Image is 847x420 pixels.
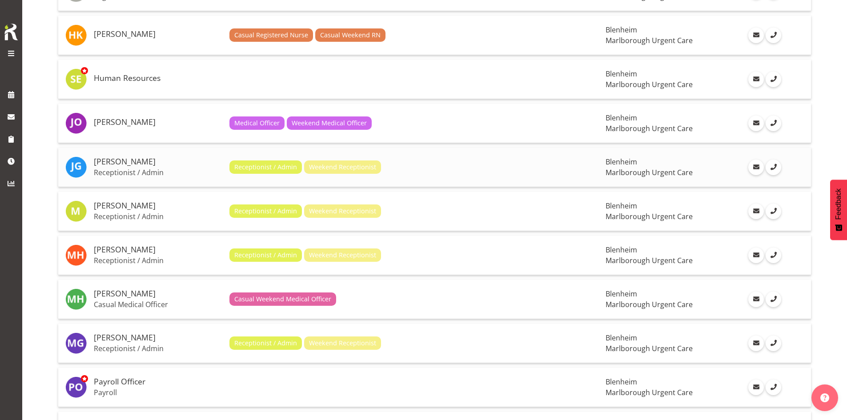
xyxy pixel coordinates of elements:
[820,393,829,402] img: help-xxl-2.png
[65,288,87,310] img: marisa-hoogenboom11845.jpg
[830,180,847,240] button: Feedback - Show survey
[234,338,297,348] span: Receptionist / Admin
[94,333,222,342] h5: [PERSON_NAME]
[94,300,222,309] p: Casual Medical Officer
[766,336,781,351] a: Call Employee
[606,212,693,221] span: Marlborough Urgent Care
[606,201,637,211] span: Blenheim
[766,72,781,87] a: Call Employee
[606,157,637,167] span: Blenheim
[292,118,367,128] span: Weekend Medical Officer
[309,206,376,216] span: Weekend Receptionist
[606,289,637,299] span: Blenheim
[94,30,222,39] h5: [PERSON_NAME]
[94,74,222,83] h5: Human Resources
[748,204,764,219] a: Email Employee
[94,245,222,254] h5: [PERSON_NAME]
[766,292,781,307] a: Call Employee
[606,388,693,397] span: Marlborough Urgent Care
[94,377,222,386] h5: Payroll Officer
[320,30,381,40] span: Casual Weekend RN
[766,204,781,219] a: Call Employee
[309,250,376,260] span: Weekend Receptionist
[748,160,764,175] a: Email Employee
[234,30,308,40] span: Casual Registered Nurse
[606,344,693,353] span: Marlborough Urgent Care
[94,212,222,221] p: Receptionist / Admin
[606,36,693,45] span: Marlborough Urgent Care
[65,24,87,46] img: hayley-keown11880.jpg
[606,256,693,265] span: Marlborough Urgent Care
[748,248,764,263] a: Email Employee
[606,300,693,309] span: Marlborough Urgent Care
[2,22,20,42] img: Rosterit icon logo
[606,168,693,177] span: Marlborough Urgent Care
[606,113,637,123] span: Blenheim
[766,160,781,175] a: Call Employee
[234,250,297,260] span: Receptionist / Admin
[606,25,637,35] span: Blenheim
[309,162,376,172] span: Weekend Receptionist
[606,377,637,387] span: Blenheim
[606,69,637,79] span: Blenheim
[606,245,637,255] span: Blenheim
[748,380,764,395] a: Email Employee
[65,200,87,222] img: margie-vuto11841.jpg
[234,206,297,216] span: Receptionist / Admin
[606,80,693,89] span: Marlborough Urgent Care
[94,344,222,353] p: Receptionist / Admin
[309,338,376,348] span: Weekend Receptionist
[65,332,87,354] img: megan-gander11840.jpg
[606,124,693,133] span: Marlborough Urgent Care
[234,118,280,128] span: Medical Officer
[94,201,222,210] h5: [PERSON_NAME]
[606,333,637,343] span: Blenheim
[748,72,764,87] a: Email Employee
[94,289,222,298] h5: [PERSON_NAME]
[65,376,87,398] img: payroll-officer11877.jpg
[234,162,297,172] span: Receptionist / Admin
[94,168,222,177] p: Receptionist / Admin
[748,292,764,307] a: Email Employee
[94,118,222,127] h5: [PERSON_NAME]
[835,188,843,220] span: Feedback
[766,380,781,395] a: Call Employee
[766,28,781,43] a: Call Employee
[94,388,222,397] p: Payroll
[94,157,222,166] h5: [PERSON_NAME]
[65,156,87,178] img: josephine-godinez11850.jpg
[748,28,764,43] a: Email Employee
[766,248,781,263] a: Call Employee
[65,68,87,90] img: sarah-edwards11800.jpg
[748,116,764,131] a: Email Employee
[94,256,222,265] p: Receptionist / Admin
[65,112,87,134] img: jenny-odonnell11876.jpg
[65,244,87,266] img: margret-hall11842.jpg
[766,116,781,131] a: Call Employee
[234,294,331,304] span: Casual Weekend Medical Officer
[748,336,764,351] a: Email Employee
